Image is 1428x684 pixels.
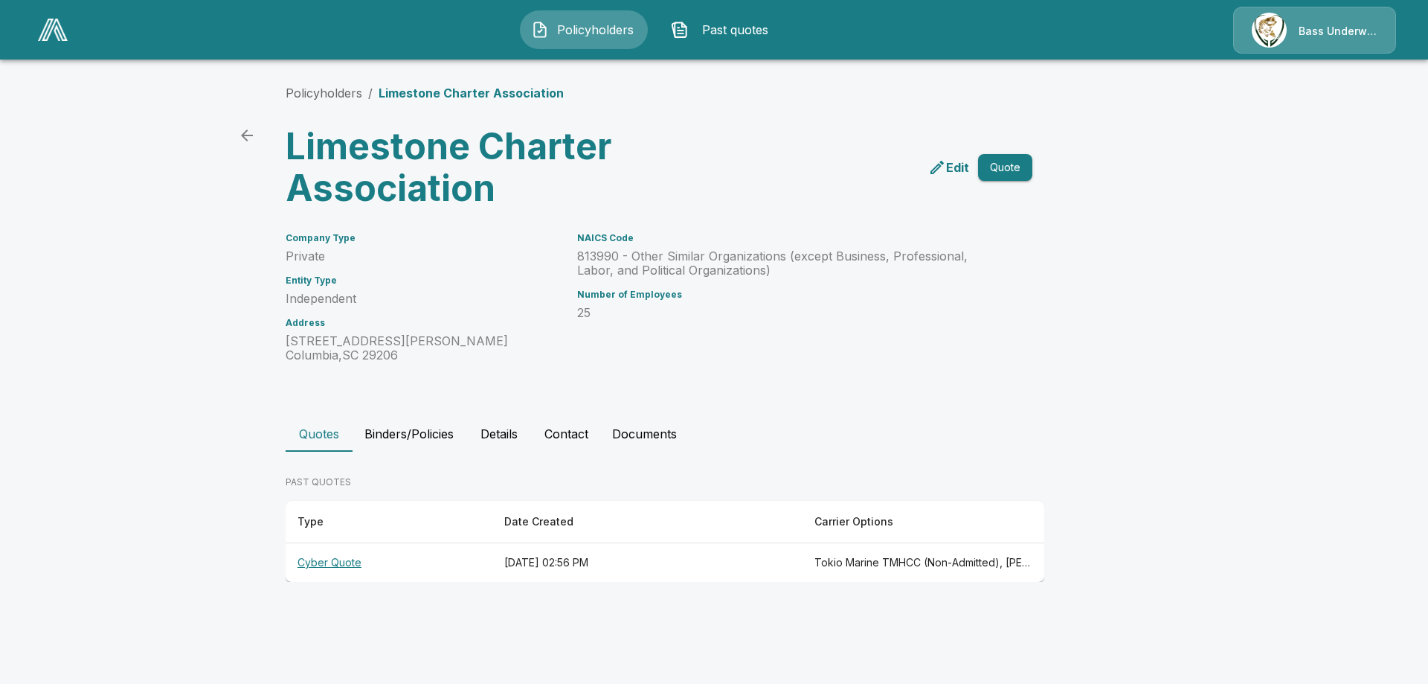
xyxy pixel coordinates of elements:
[286,334,559,362] p: [STREET_ADDRESS][PERSON_NAME] Columbia , SC 29206
[286,86,362,100] a: Policyholders
[368,84,373,102] li: /
[577,290,997,300] h6: Number of Employees
[533,416,600,452] button: Contact
[925,156,972,179] a: edit
[286,126,653,209] h3: Limestone Charter Association
[286,543,492,583] th: Cyber Quote
[671,21,689,39] img: Past quotes Icon
[286,416,1142,452] div: policyholder tabs
[803,543,1044,583] th: Tokio Marine TMHCC (Non-Admitted), Beazley, CFC (Admitted), At-Bay (Non-Admitted), Coalition (Non...
[286,84,564,102] nav: breadcrumb
[555,21,637,39] span: Policyholders
[577,249,997,278] p: 813990 - Other Similar Organizations (except Business, Professional, Labor, and Political Organiz...
[379,84,564,102] p: Limestone Charter Association
[978,154,1032,182] button: Quote
[353,416,466,452] button: Binders/Policies
[38,19,68,41] img: AA Logo
[577,306,997,320] p: 25
[466,416,533,452] button: Details
[286,501,1044,582] table: responsive table
[660,10,788,49] button: Past quotes IconPast quotes
[286,416,353,452] button: Quotes
[286,233,559,243] h6: Company Type
[600,416,689,452] button: Documents
[695,21,776,39] span: Past quotes
[232,121,262,150] a: back
[577,233,997,243] h6: NAICS Code
[286,292,559,306] p: Independent
[492,543,803,583] th: [DATE] 02:56 PM
[520,10,648,49] button: Policyholders IconPolicyholders
[492,501,803,543] th: Date Created
[286,501,492,543] th: Type
[286,318,559,328] h6: Address
[286,249,559,263] p: Private
[286,275,559,286] h6: Entity Type
[286,476,1044,489] p: PAST QUOTES
[946,159,969,176] p: Edit
[531,21,549,39] img: Policyholders Icon
[803,501,1044,543] th: Carrier Options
